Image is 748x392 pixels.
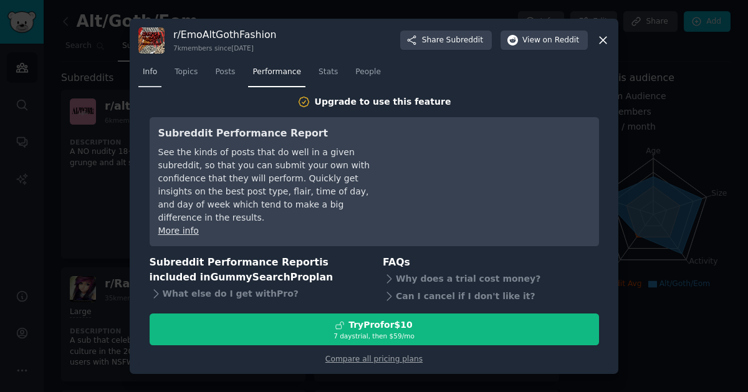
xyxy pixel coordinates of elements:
[403,126,590,219] iframe: YouTube video player
[170,62,202,88] a: Topics
[325,355,423,363] a: Compare all pricing plans
[501,31,588,50] button: Viewon Reddit
[314,62,342,88] a: Stats
[173,44,277,52] div: 7k members since [DATE]
[400,31,492,50] button: ShareSubreddit
[210,271,309,283] span: GummySearch Pro
[319,67,338,78] span: Stats
[143,67,157,78] span: Info
[158,126,386,141] h3: Subreddit Performance Report
[355,67,381,78] span: People
[446,35,483,46] span: Subreddit
[422,35,483,46] span: Share
[383,255,599,270] h3: FAQs
[158,226,199,236] a: More info
[211,62,239,88] a: Posts
[150,313,599,345] button: TryProfor$107 daystrial, then $59/mo
[383,270,599,287] div: Why does a trial cost money?
[252,67,301,78] span: Performance
[150,332,598,340] div: 7 days trial, then $ 59 /mo
[138,27,165,54] img: EmoAltGothFashion
[543,35,579,46] span: on Reddit
[383,287,599,305] div: Can I cancel if I don't like it?
[158,146,386,224] div: See the kinds of posts that do well in a given subreddit, so that you can submit your own with co...
[248,62,305,88] a: Performance
[175,67,198,78] span: Topics
[351,62,385,88] a: People
[150,255,366,285] h3: Subreddit Performance Report is included in plan
[173,28,277,41] h3: r/ EmoAltGothFashion
[348,318,413,332] div: Try Pro for $10
[138,62,161,88] a: Info
[522,35,579,46] span: View
[315,95,451,108] div: Upgrade to use this feature
[150,285,366,303] div: What else do I get with Pro ?
[215,67,235,78] span: Posts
